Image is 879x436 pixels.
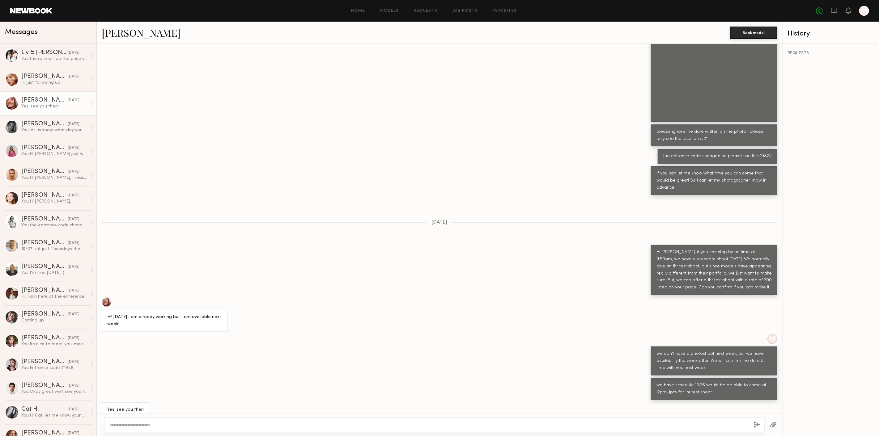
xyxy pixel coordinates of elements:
[21,121,68,127] div: [PERSON_NAME]
[656,128,772,143] div: please ignore the date written on the photo . please only see the location & #
[21,240,68,246] div: [PERSON_NAME]
[21,359,68,365] div: [PERSON_NAME]
[68,359,79,365] div: [DATE]
[21,246,87,252] div: 10/2? Is it just Thursdays that you have available? If so would the 9th or 16th work?
[788,51,874,56] div: REQUESTS
[21,311,68,317] div: [PERSON_NAME]
[68,121,79,127] div: [DATE]
[21,294,87,300] div: Hi, I am here at the enterence
[788,30,874,37] div: History
[859,6,869,16] a: M
[656,249,772,291] div: Hi [PERSON_NAME], if you can stop by on time at: 11:50am, we have our ecoom shoot [DATE]. We norm...
[21,383,68,389] div: [PERSON_NAME]
[68,264,79,270] div: [DATE]
[21,222,87,228] div: You: the entrance code changed so please use this 1982#
[21,406,68,413] div: Cat H.
[21,127,87,133] div: You: let us know what day you will be in LA OCT and we will plan a schedule for you
[656,170,772,191] div: if you can let me know what time you can come that would be great! So I can let my photographer k...
[21,169,68,175] div: [PERSON_NAME]
[730,30,777,35] a: Book model
[68,288,79,294] div: [DATE]
[107,314,223,328] div: Hi! [DATE] I am already working but I am available next week!
[730,27,777,39] button: Book model
[107,406,145,413] div: Yes, see you then!
[68,216,79,222] div: [DATE]
[351,9,365,13] a: Home
[102,26,180,39] a: [PERSON_NAME]
[432,220,448,225] span: [DATE]
[21,56,87,62] div: You: the rate will be the price you have mentioned for that hr
[21,335,68,341] div: [PERSON_NAME]
[21,192,68,199] div: [PERSON_NAME]
[656,350,772,372] div: we don't have a photoshoot next week, but we have availability the week after. We will confirm th...
[21,413,87,418] div: You: Hi Cat, let me know your availability
[380,9,399,13] a: Models
[21,145,68,151] div: [PERSON_NAME]
[21,270,87,276] div: Yes I’m free [DATE] :)
[21,80,87,86] div: Hi just following up
[68,74,79,80] div: [DATE]
[21,341,87,347] div: You: Its nice to meet you, my name is [PERSON_NAME] and I am the Head Designer at Blue B Collecti...
[493,9,517,13] a: Favorites
[68,98,79,103] div: [DATE]
[21,264,68,270] div: [PERSON_NAME]
[68,407,79,413] div: [DATE]
[21,365,87,371] div: You: Entrance code #1948
[68,383,79,389] div: [DATE]
[21,287,68,294] div: [PERSON_NAME]
[452,9,478,13] a: Job Posts
[663,153,772,160] div: the entrance code changed so please use this 1982#
[21,151,87,157] div: You: Hi [PERSON_NAME] just wanted to follow up back with you!
[21,216,68,222] div: [PERSON_NAME]
[21,103,87,109] div: Yes, see you then!
[68,169,79,175] div: [DATE]
[21,50,68,56] div: Liv & [PERSON_NAME]
[21,175,87,181] div: You: Hi [PERSON_NAME], I reached back a month back and just wanted to reach out to you again.
[5,29,38,36] span: Messages
[68,50,79,56] div: [DATE]
[68,145,79,151] div: [DATE]
[68,335,79,341] div: [DATE]
[21,389,87,395] div: You: Okay great we'll see you then
[68,193,79,199] div: [DATE]
[21,317,87,323] div: Coming up
[21,73,68,80] div: [PERSON_NAME]
[21,199,87,204] div: You: Hi [PERSON_NAME],
[21,97,68,103] div: [PERSON_NAME]
[414,9,438,13] a: Requests
[68,240,79,246] div: [DATE]
[68,312,79,317] div: [DATE]
[656,382,772,396] div: we have schedule 10/16 would be be able to come at 12pm-1pm for 1hr test shoot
